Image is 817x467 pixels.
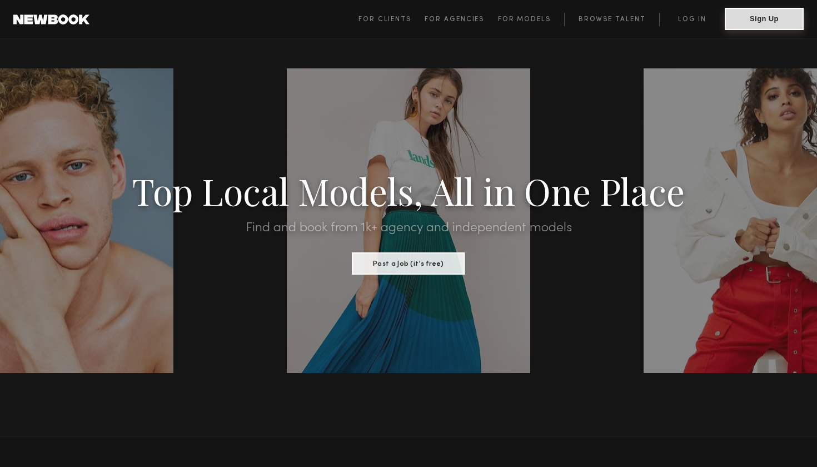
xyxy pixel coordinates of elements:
h2: Find and book from 1k+ agency and independent models [61,221,756,235]
span: For Clients [358,16,411,23]
span: For Agencies [425,16,484,23]
a: Post a Job (it’s free) [352,256,465,269]
a: For Clients [358,13,425,26]
a: For Agencies [425,13,497,26]
a: Browse Talent [564,13,659,26]
h1: Top Local Models, All in One Place [61,173,756,208]
button: Sign Up [725,8,804,30]
span: For Models [498,16,551,23]
a: Log in [659,13,725,26]
button: Post a Job (it’s free) [352,252,465,275]
a: For Models [498,13,565,26]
